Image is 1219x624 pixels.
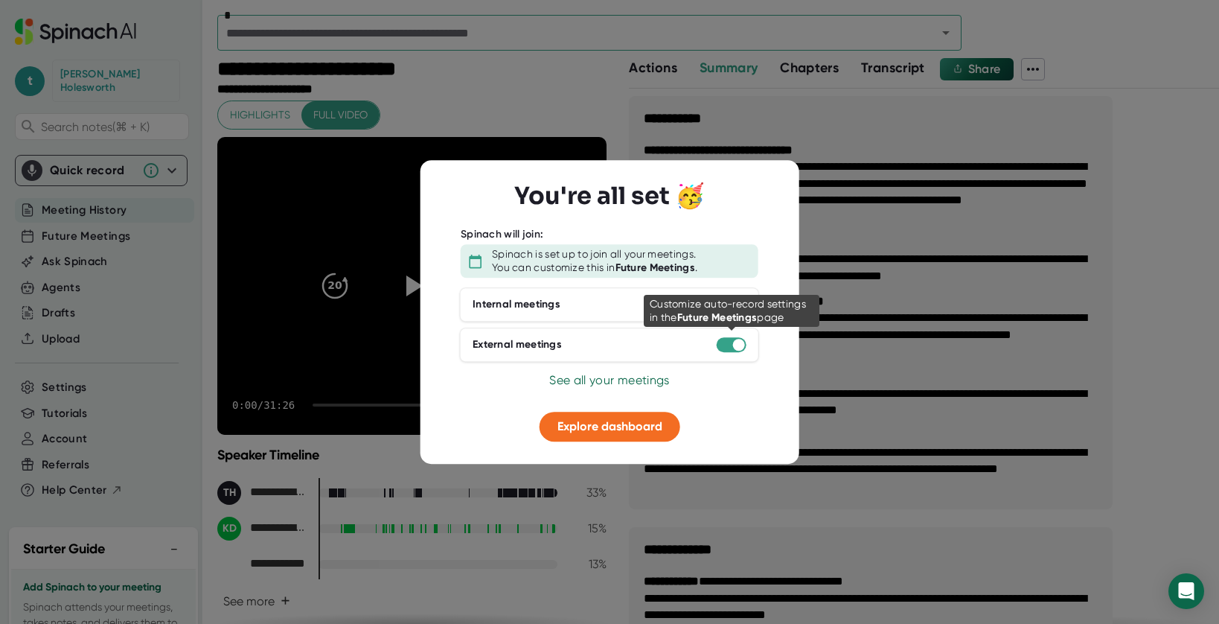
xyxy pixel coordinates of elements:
[557,419,662,433] span: Explore dashboard
[461,228,543,241] div: Spinach will join:
[1168,573,1204,609] div: Open Intercom Messenger
[492,261,697,275] div: You can customize this in .
[549,372,669,389] button: See all your meetings
[615,261,696,274] b: Future Meetings
[549,373,669,387] span: See all your meetings
[492,248,696,261] div: Spinach is set up to join all your meetings.
[514,182,705,211] h3: You're all set 🥳
[473,299,560,312] div: Internal meetings
[473,339,562,352] div: External meetings
[540,412,680,442] button: Explore dashboard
